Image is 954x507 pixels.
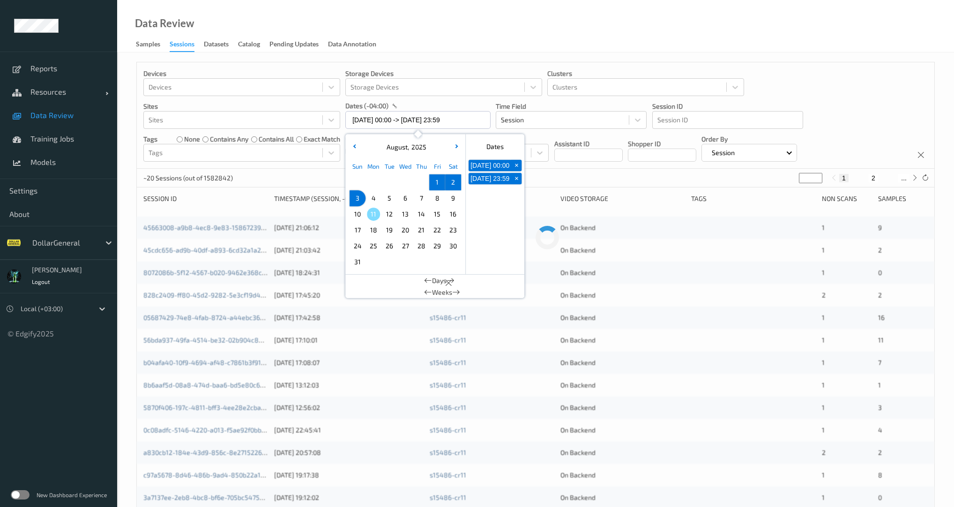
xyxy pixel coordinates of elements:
div: Choose Thursday July 31 of 2025 [413,174,429,190]
div: Choose Sunday August 17 of 2025 [350,222,365,238]
p: Time Field [496,102,647,111]
span: 0 [878,493,882,501]
div: Choose Monday August 18 of 2025 [365,222,381,238]
span: 1 [822,403,825,411]
a: s15486-cr11 [430,426,466,434]
button: 2 [869,174,878,182]
span: 22 [431,224,444,237]
a: 56bda937-49fa-4514-be32-02b904c8ad30 [143,336,274,344]
span: 23 [447,224,460,237]
div: Timestamp (Session, -04:00) [274,194,423,203]
span: 1 [822,313,825,321]
div: Data Review [135,19,194,28]
button: + [511,160,522,171]
div: Choose Thursday August 07 of 2025 [413,190,429,206]
span: 1 [822,246,825,254]
a: 8b6aaf5d-08a8-474d-baa6-bd5e80c67936 [143,381,275,389]
div: Choose Wednesday July 30 of 2025 [397,174,413,190]
div: Datasets [204,39,229,51]
span: 16 [447,208,460,221]
span: 4 [367,192,380,205]
a: 45cdc656-ad9b-40df-a893-6cd32a1a2d53 [143,246,272,254]
a: Samples [136,38,170,51]
a: a830cb12-184e-43d9-856c-8e2715226201 [143,448,272,456]
span: 12 [383,208,396,221]
span: 28 [415,239,428,253]
button: [DATE] 00:00 [469,160,511,171]
div: Choose Sunday August 31 of 2025 [350,254,365,270]
span: 16 [878,313,885,321]
div: Choose Saturday August 16 of 2025 [445,206,461,222]
div: On Backend [560,313,685,322]
span: 8 [878,471,882,479]
div: Choose Saturday September 06 of 2025 [445,254,461,270]
div: Choose Tuesday August 12 of 2025 [381,206,397,222]
div: Choose Sunday August 10 of 2025 [350,206,365,222]
label: contains any [210,134,248,144]
span: 1 [822,381,825,389]
div: Choose Tuesday September 02 of 2025 [381,254,397,270]
div: Mon [365,158,381,174]
p: Clusters [547,69,744,78]
div: Choose Saturday August 23 of 2025 [445,222,461,238]
div: Choose Monday September 01 of 2025 [365,254,381,270]
div: Choose Sunday July 27 of 2025 [350,174,365,190]
div: Sat [445,158,461,174]
div: On Backend [560,403,685,412]
a: 3a7137ee-2eb8-4bc8-bf6e-705bc5475a66 [143,493,271,501]
span: 1 [878,381,881,389]
div: Choose Wednesday August 06 of 2025 [397,190,413,206]
div: Choose Wednesday August 27 of 2025 [397,238,413,254]
div: Samples [136,39,160,51]
a: s15486-cr11 [430,448,466,456]
span: 9 [447,192,460,205]
a: s15486-cr11 [430,403,466,411]
a: s15486-cr11 [430,493,466,501]
a: s15486-cr11 [430,313,466,321]
span: 29 [431,239,444,253]
div: Choose Thursday August 14 of 2025 [413,206,429,222]
span: 1 [822,336,825,344]
div: Choose Monday August 04 of 2025 [365,190,381,206]
span: 2 [878,448,882,456]
div: Sessions [170,39,194,52]
span: 1 [822,471,825,479]
div: On Backend [560,246,685,255]
div: Samples [878,194,928,203]
span: 27 [399,239,412,253]
span: 30 [447,239,460,253]
p: Session [708,148,738,157]
div: Non Scans [822,194,872,203]
div: [DATE] 22:45:41 [274,425,423,435]
div: [DATE] 17:10:01 [274,336,423,345]
span: 8 [431,192,444,205]
span: 13 [399,208,412,221]
span: 18 [367,224,380,237]
span: 24 [351,239,364,253]
div: Choose Tuesday August 26 of 2025 [381,238,397,254]
div: [DATE] 20:57:08 [274,448,423,457]
a: Data Annotation [328,38,386,51]
div: Choose Wednesday August 13 of 2025 [397,206,413,222]
span: 2 [822,448,826,456]
p: Assistant ID [554,139,623,149]
div: [DATE] 13:12:03 [274,380,423,390]
a: s15486-cr11 [430,471,466,479]
div: On Backend [560,268,685,277]
a: 0c08adfc-5146-4220-a013-f5ae92f0bb0c [143,426,268,434]
span: Weeks [432,288,452,297]
div: Choose Friday September 05 of 2025 [429,254,445,270]
div: [DATE] 21:03:42 [274,246,423,255]
p: ~20 Sessions (out of 1582842) [143,173,233,183]
div: On Backend [560,425,685,435]
span: + [512,174,522,184]
div: Choose Friday August 15 of 2025 [429,206,445,222]
div: Thu [413,158,429,174]
div: [DATE] 17:42:58 [274,313,423,322]
div: Choose Saturday August 02 of 2025 [445,174,461,190]
div: Choose Monday August 11 of 2025 [365,206,381,222]
span: Days [432,276,447,285]
div: [DATE] 17:08:07 [274,358,423,367]
div: Choose Saturday August 09 of 2025 [445,190,461,206]
span: 3 [878,403,882,411]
